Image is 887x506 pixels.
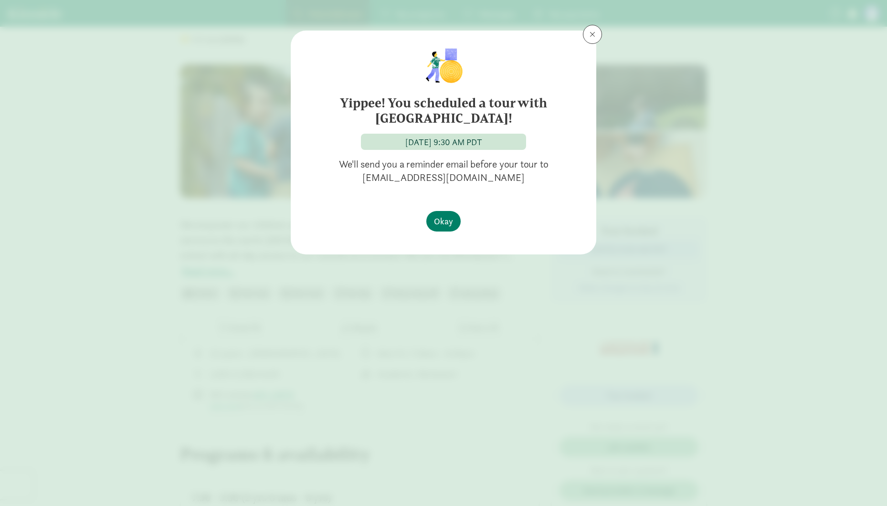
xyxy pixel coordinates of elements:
p: We'll send you a reminder email before your tour to [EMAIL_ADDRESS][DOMAIN_NAME] [306,158,581,184]
div: [DATE] 9:30 AM PDT [405,136,482,148]
span: Okay [434,215,453,228]
button: Okay [426,211,461,232]
img: illustration-child1.png [420,46,467,84]
h6: Yippee! You scheduled a tour with [GEOGRAPHIC_DATA]! [310,95,577,126]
